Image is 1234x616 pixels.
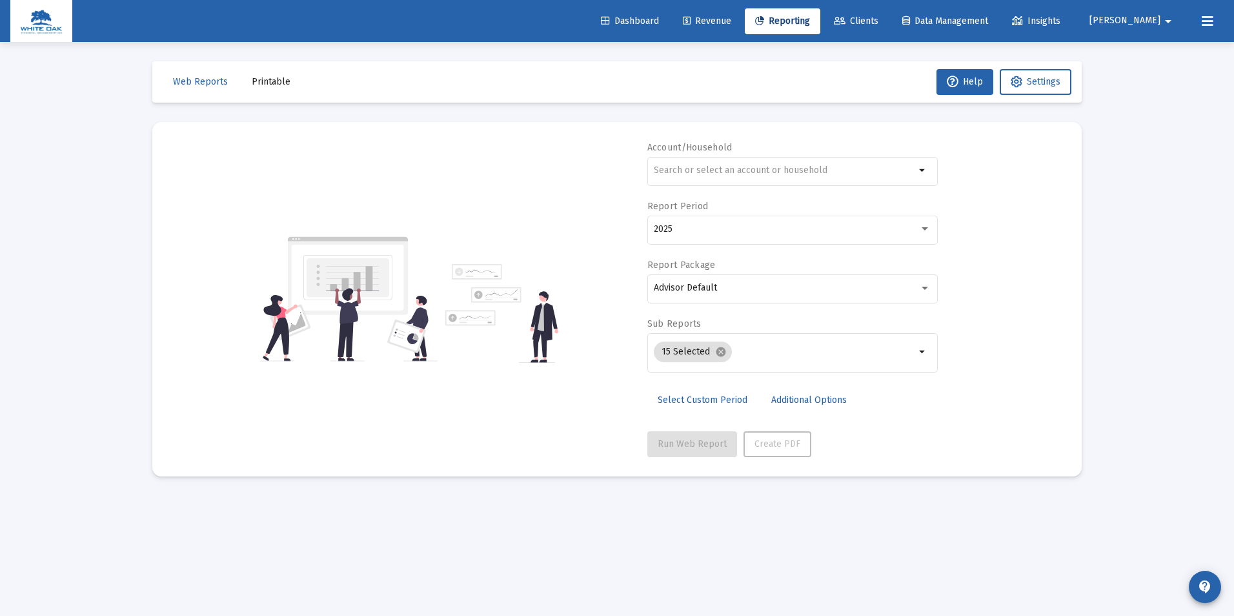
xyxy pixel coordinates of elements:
[654,165,915,176] input: Search or select an account or household
[647,142,733,153] label: Account/Household
[715,346,727,358] mat-icon: cancel
[647,318,702,329] label: Sub Reports
[658,438,727,449] span: Run Web Report
[654,282,717,293] span: Advisor Default
[1012,15,1060,26] span: Insights
[654,342,732,362] mat-chip: 15 Selected
[755,15,810,26] span: Reporting
[745,8,820,34] a: Reporting
[173,76,228,87] span: Web Reports
[834,15,878,26] span: Clients
[591,8,669,34] a: Dashboard
[892,8,998,34] a: Data Management
[936,69,993,95] button: Help
[241,69,301,95] button: Printable
[1074,8,1191,34] button: [PERSON_NAME]
[771,395,847,406] span: Additional Options
[673,8,742,34] a: Revenue
[1027,76,1060,87] span: Settings
[654,223,673,234] span: 2025
[252,76,290,87] span: Printable
[754,438,800,449] span: Create PDF
[20,8,63,34] img: Dashboard
[654,339,915,365] mat-chip-list: Selection
[683,15,731,26] span: Revenue
[824,8,889,34] a: Clients
[647,431,737,457] button: Run Web Report
[1197,579,1213,595] mat-icon: contact_support
[445,264,558,363] img: reporting-alt
[915,163,931,178] mat-icon: arrow_drop_down
[902,15,988,26] span: Data Management
[647,201,709,212] label: Report Period
[163,69,238,95] button: Web Reports
[1002,8,1071,34] a: Insights
[1160,8,1176,34] mat-icon: arrow_drop_down
[658,395,747,406] span: Select Custom Period
[1000,69,1071,95] button: Settings
[915,344,931,360] mat-icon: arrow_drop_down
[601,15,659,26] span: Dashboard
[260,235,438,363] img: reporting
[743,431,811,457] button: Create PDF
[1089,15,1160,26] span: [PERSON_NAME]
[647,260,716,271] label: Report Package
[947,76,983,87] span: Help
